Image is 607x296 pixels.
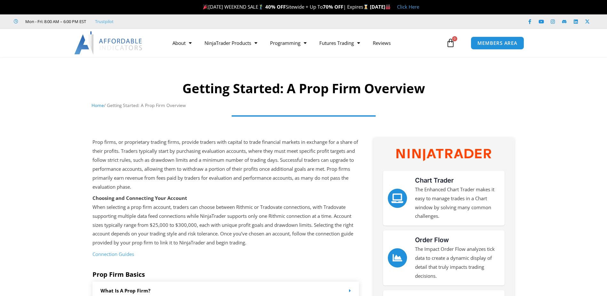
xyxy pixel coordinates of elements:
strong: Choosing and Connecting Your Account [92,195,187,201]
img: NinjaTrader Wordmark color RGB | Affordable Indicators – NinjaTrader [396,149,491,161]
span: MEMBERS AREA [477,41,517,45]
h5: Prop Firm Basics [92,271,359,278]
nav: Menu [166,36,444,50]
a: Click Here [397,4,419,10]
a: 0 [436,34,465,52]
img: 🏭 [386,4,390,9]
img: 🏌️‍♂️ [259,4,263,9]
a: Futures Trading [313,36,366,50]
img: 🎉 [203,4,208,9]
strong: 70% OFF [323,4,343,10]
img: LogoAI | Affordable Indicators – NinjaTrader [74,31,143,54]
a: MEMBERS AREA [471,37,524,50]
h1: Getting Started: A Prop Firm Overview [92,79,515,97]
a: Chart Trader [388,189,407,208]
a: NinjaTrader Products [198,36,264,50]
span: [DATE] WEEKEND SALE Sitewide + Up To | Expires [202,4,370,10]
a: Home [92,102,104,108]
span: Mon - Fri: 8:00 AM – 6:00 PM EST [24,18,86,25]
p: When selecting a prop firm account, traders can choose between Rithmic or Tradovate connections, ... [92,194,359,247]
a: Order Flow [415,236,449,244]
a: Trustpilot [95,18,114,25]
a: About [166,36,198,50]
img: ⌛ [363,4,368,9]
p: Prop firms, or proprietary trading firms, provide traders with capital to trade financial markets... [92,138,359,191]
a: Reviews [366,36,397,50]
p: The Enhanced Chart Trader makes it easy to manage trades in a Chart window by solving many common... [415,185,500,221]
a: Connection Guides [92,251,134,257]
strong: [DATE] [370,4,391,10]
a: Programming [264,36,313,50]
strong: 40% OFF [265,4,286,10]
a: Order Flow [388,248,407,267]
a: What is a prop firm? [100,287,150,294]
a: Chart Trader [415,177,454,184]
span: 0 [452,36,457,41]
p: The Impact Order Flow analyzes tick data to create a dynamic display of detail that truly impacts... [415,245,500,280]
nav: Breadcrumb [92,101,515,110]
